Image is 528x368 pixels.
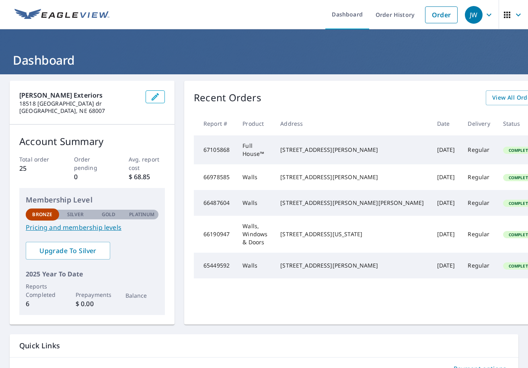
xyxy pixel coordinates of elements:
p: Platinum [129,211,154,218]
td: [DATE] [431,135,462,164]
td: 65449592 [194,253,236,278]
p: Recent Orders [194,90,261,105]
td: Regular [461,216,496,253]
td: 66978585 [194,164,236,190]
p: Account Summary [19,134,165,149]
td: Regular [461,164,496,190]
td: [DATE] [431,190,462,216]
p: [PERSON_NAME] exteriors [19,90,139,100]
td: 66190947 [194,216,236,253]
a: Pricing and membership levels [26,223,158,232]
div: [STREET_ADDRESS][PERSON_NAME] [280,173,424,181]
p: Bronze [32,211,52,218]
p: Balance [125,291,159,300]
p: Total order [19,155,56,164]
td: Full House™ [236,135,274,164]
p: Prepayments [76,290,109,299]
p: 2025 Year To Date [26,269,158,279]
p: Gold [102,211,115,218]
div: [STREET_ADDRESS][US_STATE] [280,230,424,238]
p: [GEOGRAPHIC_DATA], NE 68007 [19,107,139,114]
td: [DATE] [431,253,462,278]
p: Silver [67,211,84,218]
div: [STREET_ADDRESS][PERSON_NAME] [280,146,424,154]
th: Date [431,112,462,135]
div: JW [465,6,483,24]
th: Product [236,112,274,135]
th: Address [274,112,430,135]
p: 6 [26,299,59,309]
div: [STREET_ADDRESS][PERSON_NAME][PERSON_NAME] [280,199,424,207]
td: [DATE] [431,164,462,190]
p: Quick Links [19,341,509,351]
td: Regular [461,253,496,278]
p: Order pending [74,155,111,172]
td: Walls [236,164,274,190]
p: 18518 [GEOGRAPHIC_DATA] dr [19,100,139,107]
td: Walls [236,190,274,216]
p: Reports Completed [26,282,59,299]
td: Walls [236,253,274,278]
div: [STREET_ADDRESS][PERSON_NAME] [280,262,424,270]
th: Report # [194,112,236,135]
p: 25 [19,164,56,173]
td: 67105868 [194,135,236,164]
h1: Dashboard [10,52,518,68]
a: Order [425,6,458,23]
td: Regular [461,190,496,216]
p: $ 68.85 [129,172,165,182]
span: Upgrade To Silver [32,246,104,255]
img: EV Logo [14,9,109,21]
p: Avg. report cost [129,155,165,172]
p: 0 [74,172,111,182]
td: 66487604 [194,190,236,216]
a: Upgrade To Silver [26,242,110,260]
p: $ 0.00 [76,299,109,309]
td: [DATE] [431,216,462,253]
p: Membership Level [26,194,158,205]
td: Regular [461,135,496,164]
td: Walls, Windows & Doors [236,216,274,253]
th: Delivery [461,112,496,135]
